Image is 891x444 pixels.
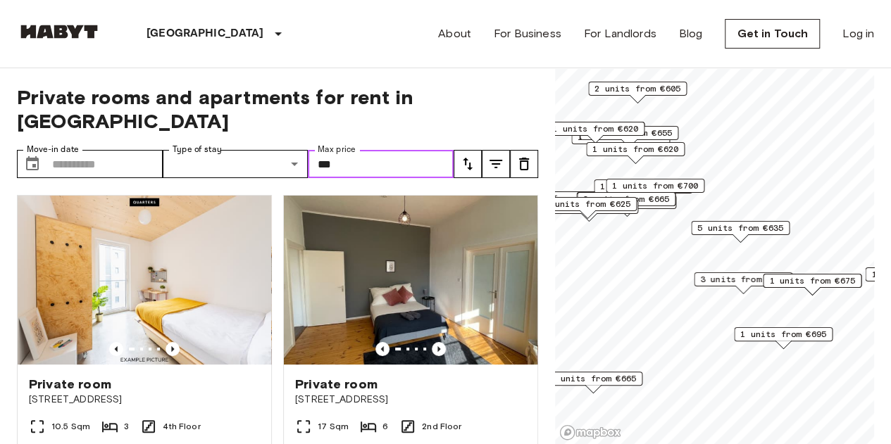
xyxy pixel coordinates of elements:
[544,372,642,393] div: Map marker
[700,273,786,286] span: 3 units from €650
[584,25,656,42] a: For Landlords
[109,342,123,356] button: Previous image
[438,25,471,42] a: About
[173,144,222,156] label: Type of stay
[295,376,378,393] span: Private room
[27,144,79,156] label: Move-in date
[494,25,561,42] a: For Business
[679,25,703,42] a: Blog
[482,150,510,178] button: tune
[512,192,598,205] span: 8 units from €655
[375,342,390,356] button: Previous image
[382,420,388,433] span: 6
[600,180,686,193] span: 1 units from €655
[763,274,861,296] div: Map marker
[166,342,180,356] button: Previous image
[586,127,672,139] span: 1 units from €655
[29,376,111,393] span: Private room
[550,372,636,385] span: 1 units from €665
[546,122,644,144] div: Map marker
[544,198,630,210] span: 2 units from €625
[432,342,446,356] button: Previous image
[740,328,826,341] span: 1 units from €695
[576,192,675,214] div: Map marker
[506,191,604,213] div: Map marker
[538,197,637,219] div: Map marker
[612,179,698,192] span: 1 units from €700
[725,19,820,49] a: Get in Touch
[559,424,621,440] a: Mapbox logo
[694,272,792,294] div: Map marker
[510,150,538,178] button: tune
[697,222,783,234] span: 5 units from €635
[594,82,680,95] span: 2 units from €605
[18,150,46,178] button: Choose date
[18,196,271,364] img: Marketing picture of unit DE-01-07-009-02Q
[606,179,704,201] div: Map marker
[51,420,90,433] span: 10.5 Sqm
[318,144,356,156] label: Max price
[769,274,855,287] span: 1 units from €675
[588,82,687,103] div: Map marker
[586,142,685,164] div: Map marker
[422,420,461,433] span: 2nd Floor
[583,193,669,205] span: 2 units from €665
[842,25,874,42] a: Log in
[594,179,692,201] div: Map marker
[552,122,638,135] span: 1 units from €620
[17,85,538,133] span: Private rooms and apartments for rent in [GEOGRAPHIC_DATA]
[29,393,260,407] span: [STREET_ADDRESS]
[592,143,678,156] span: 1 units from €620
[691,221,790,243] div: Map marker
[295,393,526,407] span: [STREET_ADDRESS]
[124,420,129,433] span: 3
[734,327,833,349] div: Map marker
[147,25,264,42] p: [GEOGRAPHIC_DATA]
[454,150,482,178] button: tune
[17,25,101,39] img: Habyt
[318,420,349,433] span: 17 Sqm
[284,196,537,364] img: Marketing picture of unit DE-01-030-05H
[577,192,675,214] div: Map marker
[163,420,200,433] span: 4th Floor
